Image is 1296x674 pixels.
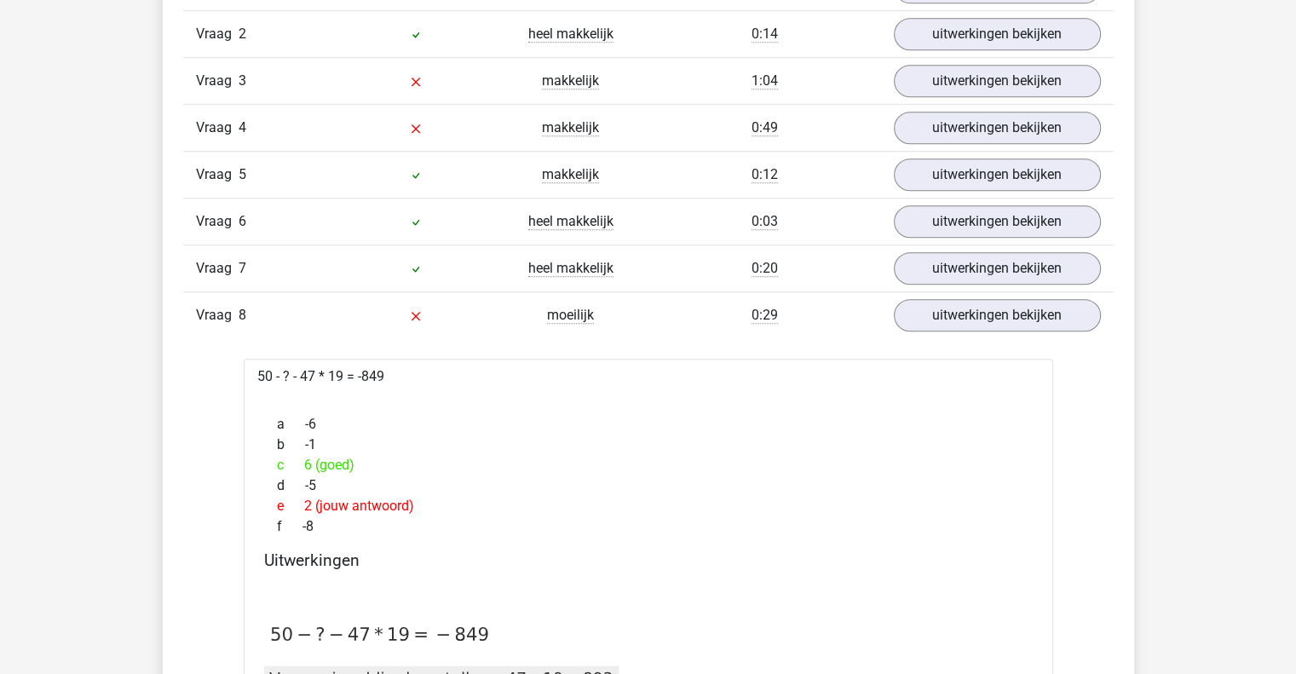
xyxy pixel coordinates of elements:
[894,18,1101,50] a: uitwerkingen bekijken
[752,213,778,230] span: 0:03
[196,211,239,232] span: Vraag
[196,24,239,44] span: Vraag
[752,260,778,277] span: 0:20
[196,71,239,91] span: Vraag
[239,166,246,182] span: 5
[264,455,1033,475] div: 6 (goed)
[277,496,304,516] span: e
[894,112,1101,144] a: uitwerkingen bekijken
[752,166,778,183] span: 0:12
[264,414,1033,435] div: -6
[277,455,304,475] span: c
[528,260,613,277] span: heel makkelijk
[239,72,246,89] span: 3
[239,119,246,135] span: 4
[277,475,305,496] span: d
[264,475,1033,496] div: -5
[239,260,246,276] span: 7
[277,414,305,435] span: a
[528,213,613,230] span: heel makkelijk
[277,516,302,537] span: f
[264,435,1033,455] div: -1
[196,164,239,185] span: Vraag
[894,65,1101,97] a: uitwerkingen bekijken
[894,158,1101,191] a: uitwerkingen bekijken
[264,550,1033,570] h4: Uitwerkingen
[196,118,239,138] span: Vraag
[196,305,239,325] span: Vraag
[894,299,1101,331] a: uitwerkingen bekijken
[542,119,599,136] span: makkelijk
[239,26,246,42] span: 2
[542,72,599,89] span: makkelijk
[239,307,246,323] span: 8
[752,26,778,43] span: 0:14
[752,72,778,89] span: 1:04
[264,496,1033,516] div: 2 (jouw antwoord)
[239,213,246,229] span: 6
[894,205,1101,238] a: uitwerkingen bekijken
[264,516,1033,537] div: -8
[196,258,239,279] span: Vraag
[752,307,778,324] span: 0:29
[528,26,613,43] span: heel makkelijk
[277,435,305,455] span: b
[542,166,599,183] span: makkelijk
[894,252,1101,285] a: uitwerkingen bekijken
[547,307,594,324] span: moeilijk
[752,119,778,136] span: 0:49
